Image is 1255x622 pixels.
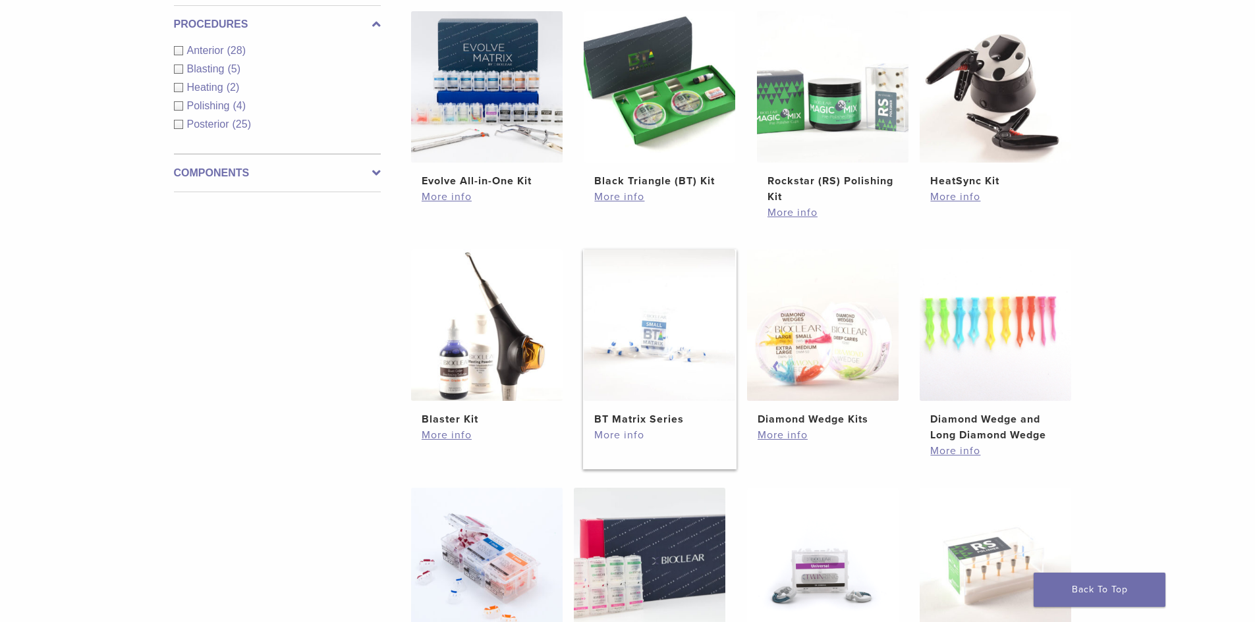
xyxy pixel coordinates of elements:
[583,11,737,189] a: Black Triangle (BT) KitBlack Triangle (BT) Kit
[584,249,735,401] img: BT Matrix Series
[227,63,240,74] span: (5)
[411,11,563,163] img: Evolve All-in-One Kit
[584,11,735,163] img: Black Triangle (BT) Kit
[930,443,1061,459] a: More info
[767,173,898,205] h2: Rockstar (RS) Polishing Kit
[187,45,227,56] span: Anterior
[187,63,228,74] span: Blasting
[410,249,564,427] a: Blaster KitBlaster Kit
[422,427,552,443] a: More info
[594,427,725,443] a: More info
[756,11,910,205] a: Rockstar (RS) Polishing KitRockstar (RS) Polishing Kit
[187,118,233,130] span: Posterior
[187,100,233,111] span: Polishing
[594,189,725,205] a: More info
[747,249,899,401] img: Diamond Wedge Kits
[174,16,381,32] label: Procedures
[920,11,1071,163] img: HeatSync Kit
[410,11,564,189] a: Evolve All-in-One KitEvolve All-in-One Kit
[919,249,1073,443] a: Diamond Wedge and Long Diamond WedgeDiamond Wedge and Long Diamond Wedge
[187,82,227,93] span: Heating
[594,411,725,427] h2: BT Matrix Series
[174,165,381,181] label: Components
[233,118,251,130] span: (25)
[422,411,552,427] h2: Blaster Kit
[411,249,563,401] img: Blaster Kit
[920,249,1071,401] img: Diamond Wedge and Long Diamond Wedge
[758,427,888,443] a: More info
[594,173,725,189] h2: Black Triangle (BT) Kit
[919,11,1073,189] a: HeatSync KitHeatSync Kit
[227,45,246,56] span: (28)
[233,100,246,111] span: (4)
[422,189,552,205] a: More info
[227,82,240,93] span: (2)
[767,205,898,220] a: More info
[758,411,888,427] h2: Diamond Wedge Kits
[930,173,1061,189] h2: HeatSync Kit
[930,189,1061,205] a: More info
[583,249,737,427] a: BT Matrix SeriesBT Matrix Series
[757,11,908,163] img: Rockstar (RS) Polishing Kit
[422,173,552,189] h2: Evolve All-in-One Kit
[1034,573,1165,607] a: Back To Top
[746,249,900,427] a: Diamond Wedge KitsDiamond Wedge Kits
[930,411,1061,443] h2: Diamond Wedge and Long Diamond Wedge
